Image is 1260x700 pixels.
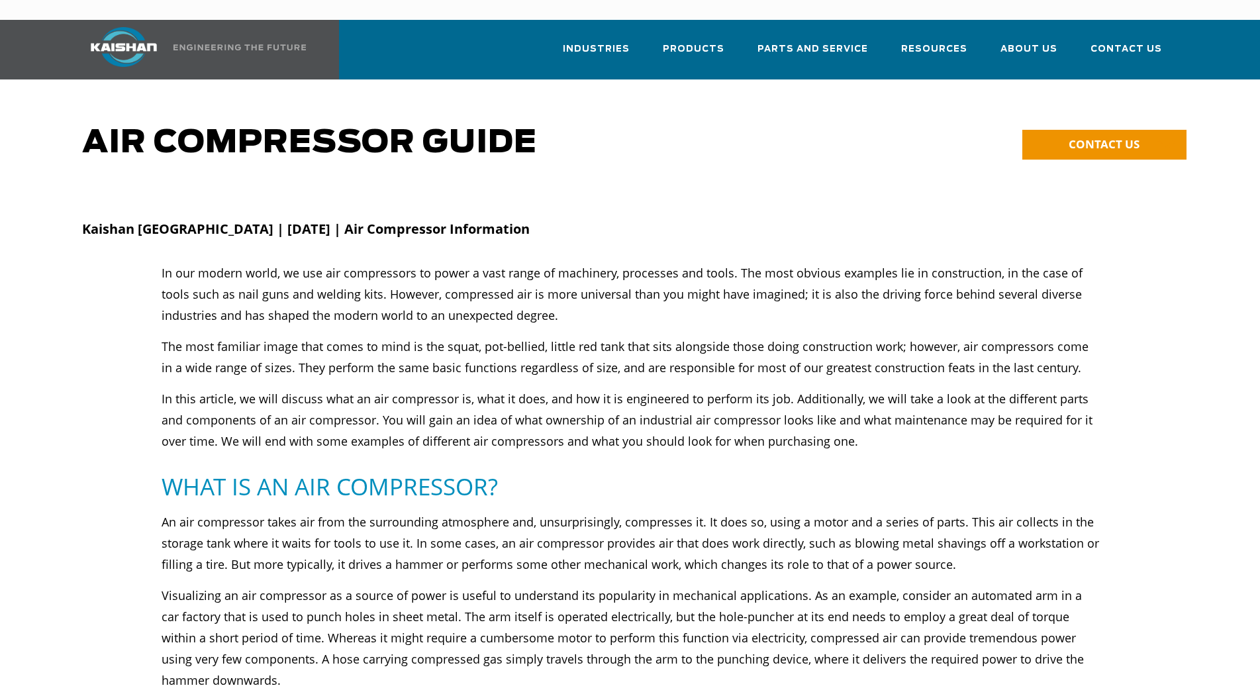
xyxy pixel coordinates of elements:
a: Resources [901,32,967,77]
span: CONTACT US [1069,136,1139,152]
a: Parts and Service [757,32,868,77]
h5: What Is An Air Compressor? [162,472,1099,501]
span: Contact Us [1090,42,1162,57]
span: Products [663,42,724,57]
strong: Kaishan [GEOGRAPHIC_DATA] | [DATE] | Air Compressor Information [82,220,530,238]
a: About Us [1000,32,1057,77]
p: Visualizing an air compressor as a source of power is useful to understand its popularity in mech... [162,585,1099,691]
a: Contact Us [1090,32,1162,77]
span: About Us [1000,42,1057,57]
span: Parts and Service [757,42,868,57]
a: Industries [563,32,630,77]
a: Products [663,32,724,77]
img: Engineering the future [173,44,306,50]
p: The most familiar image that comes to mind is the squat, pot-bellied, little red tank that sits a... [162,336,1099,378]
span: Industries [563,42,630,57]
a: CONTACT US [1022,130,1187,160]
p: An air compressor takes air from the surrounding atmosphere and, unsurprisingly, compresses it. I... [162,511,1099,575]
p: In our modern world, we use air compressors to power a vast range of machinery, processes and too... [162,262,1099,326]
span: AIR COMPRESSOR GUIDE [82,127,537,159]
span: Resources [901,42,967,57]
img: kaishan logo [74,27,173,67]
a: Kaishan USA [74,20,309,79]
p: In this article, we will discuss what an air compressor is, what it does, and how it is engineere... [162,388,1099,452]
